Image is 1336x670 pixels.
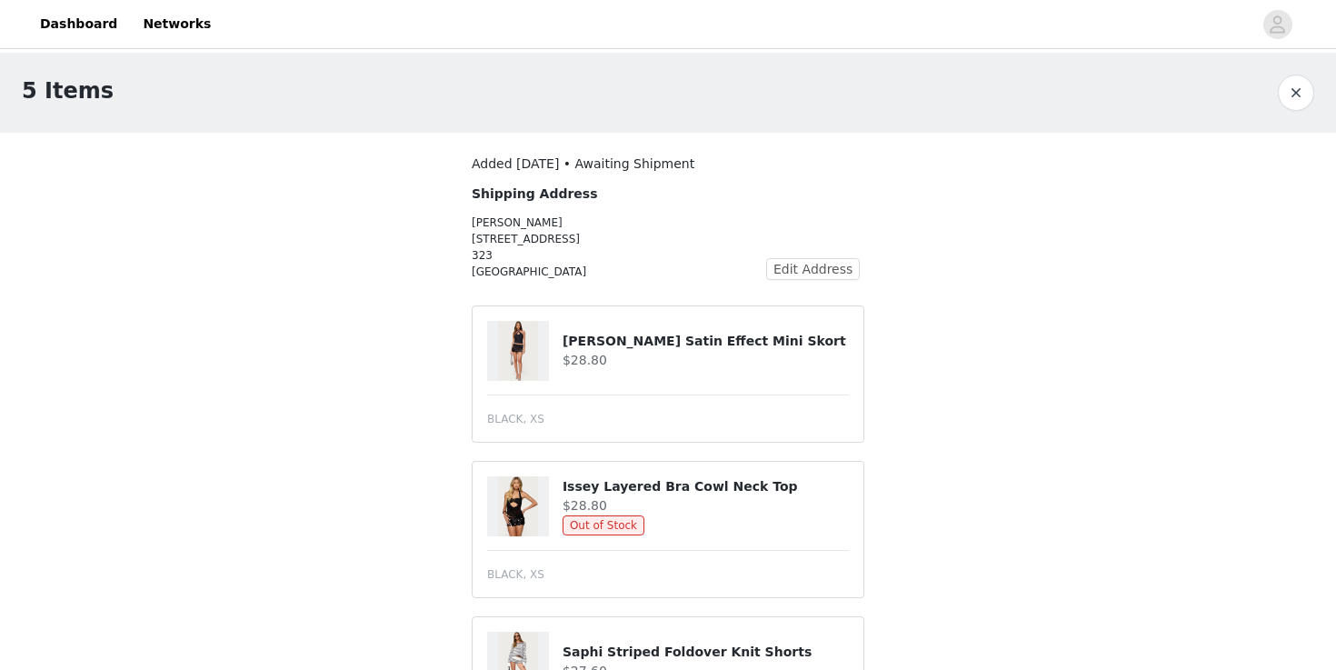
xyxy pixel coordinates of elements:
[563,515,644,535] span: Out of Stock
[563,351,849,370] h4: $28.80
[1269,10,1286,39] div: avatar
[29,4,128,45] a: Dashboard
[132,4,222,45] a: Networks
[472,156,694,171] span: Added [DATE] • Awaiting Shipment
[22,75,114,107] h1: 5 Items
[487,566,544,583] span: BLACK, XS
[563,477,849,496] h4: Issey Layered Bra Cowl Neck Top
[487,411,544,427] span: BLACK, XS
[563,643,849,662] h4: Saphi Striped Foldover Knit Shorts
[472,185,766,204] h4: Shipping Address
[498,476,538,536] img: Issey Layered Bra Cowl Neck Top
[563,332,849,351] h4: [PERSON_NAME] Satin Effect Mini Skort
[563,496,849,515] h4: $28.80
[766,258,860,280] button: Edit Address
[472,215,766,280] p: [PERSON_NAME] [STREET_ADDRESS] 323 [GEOGRAPHIC_DATA]
[498,321,538,381] img: Marinda Satin Effect Mini Skort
